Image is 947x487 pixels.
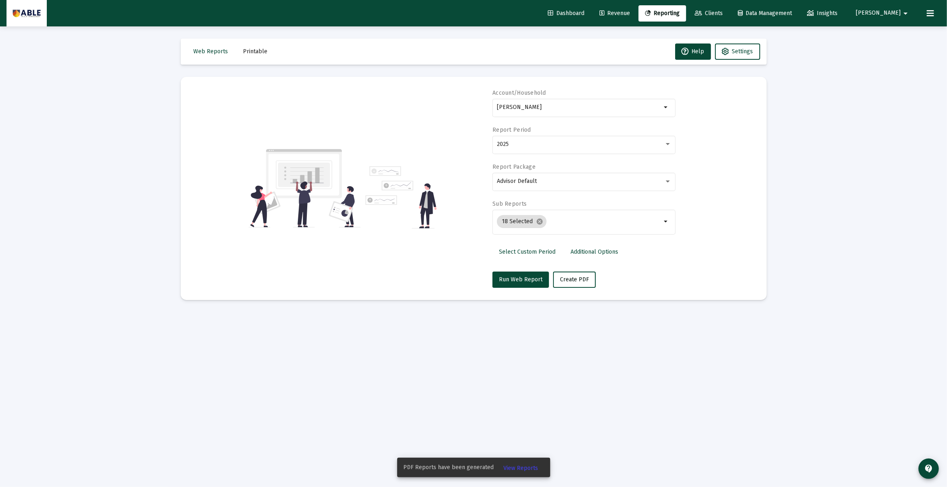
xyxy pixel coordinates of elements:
[800,5,844,22] a: Insights
[365,166,437,228] img: reporting-alt
[856,10,901,17] span: [PERSON_NAME]
[662,217,671,226] mat-icon: arrow_drop_down
[499,276,542,283] span: Run Web Report
[504,465,538,472] span: View Reports
[243,48,268,55] span: Printable
[187,43,235,60] button: Web Reports
[662,102,671,112] mat-icon: arrow_drop_down
[688,5,729,22] a: Clients
[593,5,636,22] a: Revenue
[404,463,494,472] span: PDF Reports have been generated
[732,48,753,55] span: Settings
[675,43,711,60] button: Help
[599,10,630,17] span: Revenue
[497,460,545,475] button: View Reports
[497,141,509,148] span: 2025
[731,5,798,22] a: Data Management
[639,5,686,22] a: Reporting
[901,5,910,22] mat-icon: arrow_drop_down
[536,218,543,225] mat-icon: cancel
[492,200,527,207] label: Sub Reports
[738,10,792,17] span: Data Management
[497,104,662,111] input: Search or select an account or household
[249,148,361,228] img: reporting
[695,10,723,17] span: Clients
[492,89,546,96] label: Account/Household
[807,10,838,17] span: Insights
[492,163,536,170] label: Report Package
[499,248,556,255] span: Select Custom Period
[497,213,662,230] mat-chip-list: Selection
[645,10,680,17] span: Reporting
[194,48,228,55] span: Web Reports
[497,215,547,228] mat-chip: 18 Selected
[237,43,274,60] button: Printable
[924,464,934,474] mat-icon: contact_support
[492,126,531,133] label: Report Period
[715,43,760,60] button: Settings
[13,5,41,22] img: Dashboard
[846,5,920,21] button: [PERSON_NAME]
[541,5,591,22] a: Dashboard
[492,272,549,288] button: Run Web Report
[548,10,584,17] span: Dashboard
[571,248,618,255] span: Additional Options
[682,48,704,55] span: Help
[553,272,596,288] button: Create PDF
[497,178,537,185] span: Advisor Default
[560,276,589,283] span: Create PDF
